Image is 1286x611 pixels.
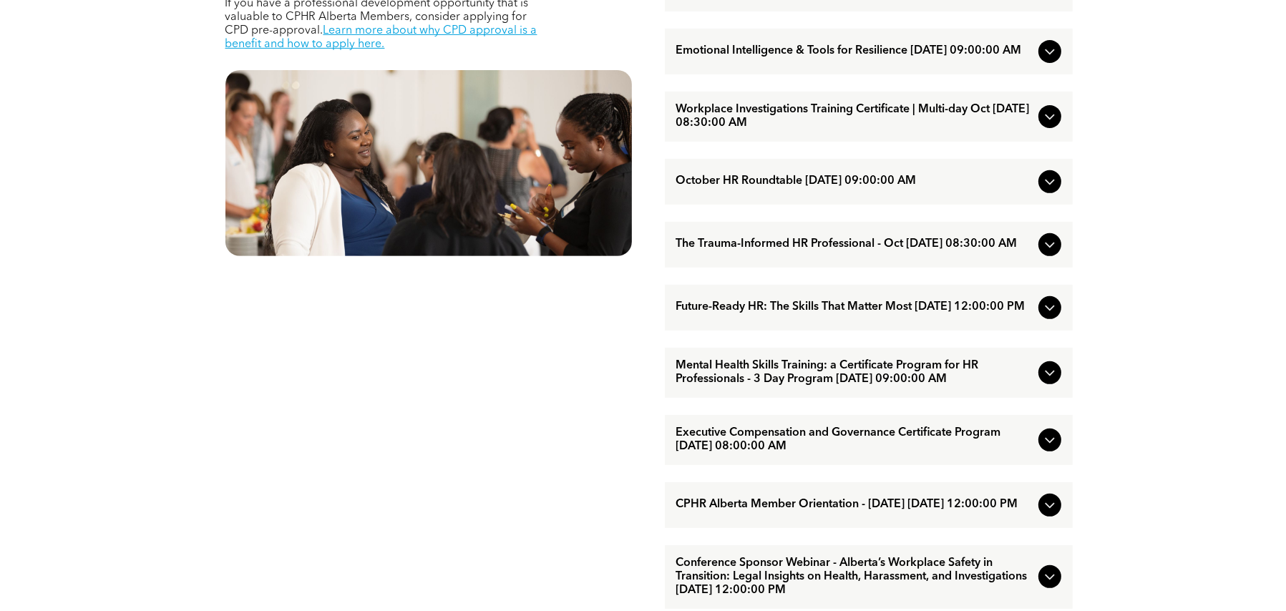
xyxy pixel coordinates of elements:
span: CPHR Alberta Member Orientation - [DATE] [DATE] 12:00:00 PM [676,498,1033,512]
span: Conference Sponsor Webinar - Alberta’s Workplace Safety in Transition: Legal Insights on Health, ... [676,557,1033,597]
a: Learn more about why CPD approval is a benefit and how to apply here. [225,25,537,50]
span: Workplace Investigations Training Certificate | Multi-day Oct [DATE] 08:30:00 AM [676,103,1033,130]
span: October HR Roundtable [DATE] 09:00:00 AM [676,175,1033,188]
span: Future-Ready HR: The Skills That Matter Most [DATE] 12:00:00 PM [676,300,1033,314]
span: Executive Compensation and Governance Certificate Program [DATE] 08:00:00 AM [676,426,1033,454]
span: Mental Health Skills Training: a Certificate Program for HR Professionals - 3 Day Program [DATE] ... [676,359,1033,386]
span: The Trauma-Informed HR Professional - Oct [DATE] 08:30:00 AM [676,238,1033,251]
span: Emotional Intelligence & Tools for Resilience [DATE] 09:00:00 AM [676,44,1033,58]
